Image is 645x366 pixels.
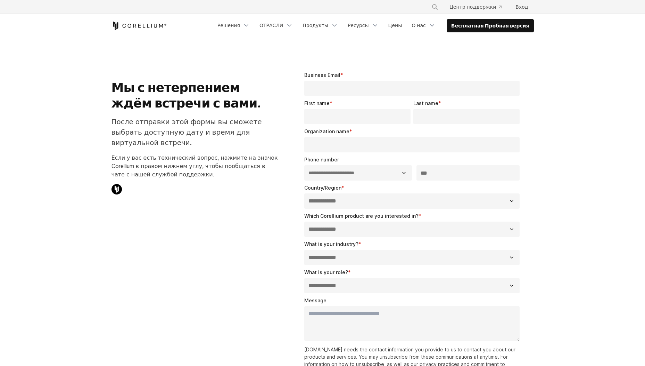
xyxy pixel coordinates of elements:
[451,22,529,29] ya-tr-span: Бесплатная Пробная версия
[304,297,326,303] span: Message
[388,22,402,29] ya-tr-span: Цены
[111,118,262,147] ya-tr-span: После отправки этой формы вы сможете выбрать доступную дату и время для виртуальной встречи.
[304,241,358,247] span: What is your industry?
[217,22,240,29] ya-tr-span: Решения
[304,269,348,275] span: What is your role?
[304,157,339,162] span: Phone number
[259,22,283,29] ya-tr-span: ОТРАСЛИ
[111,80,261,111] ya-tr-span: Мы с нетерпением ждём встречи с вами.
[304,213,419,219] span: Which Corellium product are you interested in?
[515,3,528,10] ya-tr-span: Вход
[423,1,534,13] div: Навигационное меню
[413,100,438,106] span: Last name
[449,3,496,10] ya-tr-span: Центр поддержки
[304,185,341,191] span: Country/Region
[304,128,349,134] span: Organization name
[429,1,441,13] button: Поиск
[304,100,330,106] span: First name
[213,19,534,32] div: Навигационное меню
[111,22,167,30] a: Дом Кореллиума
[303,22,328,29] ya-tr-span: Продукты
[111,184,122,194] img: Значок Чата Corellium
[304,72,340,78] span: Business Email
[412,22,425,29] ya-tr-span: О нас
[348,22,369,29] ya-tr-span: Ресурсы
[111,154,278,178] ya-tr-span: Если у вас есть технический вопрос, нажмите на значок Corellium в правом нижнем углу, чтобы пообщ...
